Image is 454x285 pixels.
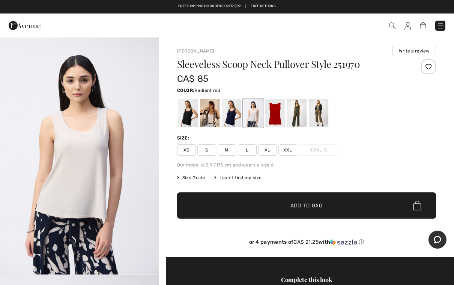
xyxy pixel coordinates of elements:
h1: Sleeveless Scoop Neck Pullover Style 251970 [177,59,393,69]
img: 1ère Avenue [9,18,41,33]
iframe: Opens a widget where you can chat to one of our agents [428,231,446,249]
div: Black [178,99,197,127]
div: Size: [177,135,191,141]
img: ring-m.svg [324,148,328,152]
a: [PERSON_NAME] [177,48,215,54]
div: Midnight Blue [221,99,241,127]
img: Menu [437,22,444,30]
span: CA$ 21.25 [293,239,319,245]
span: S [197,144,216,156]
img: Bag.svg [413,201,421,210]
span: Color: [177,88,195,93]
img: Shopping Bag [420,22,426,29]
span: Radiant red [194,88,220,93]
div: Moonstone [243,99,263,127]
span: XL [258,144,277,156]
div: Complete this look [177,275,436,284]
span: L [238,144,257,156]
div: Vanilla 30 [200,99,219,127]
button: Add to Bag [177,192,436,219]
span: M [218,144,236,156]
span: XS [177,144,196,156]
a: Free Returns [251,4,276,9]
div: I can't find my size [214,174,262,181]
span: Add to Bag [290,202,323,210]
a: Free shipping on orders over $99 [178,4,241,9]
div: or 4 payments ofCA$ 21.25withSezzle Click to learn more about Sezzle [177,239,436,248]
img: Search [389,22,395,29]
span: XXL [278,144,297,156]
span: | [245,4,246,9]
div: Avocado [287,99,306,127]
span: CA$ 85 [177,73,209,84]
span: XXXL [299,144,339,156]
img: Sezzle [330,239,357,246]
div: Radiant red [265,99,284,127]
a: 1ère Avenue [9,21,41,28]
div: or 4 payments of with [177,239,436,246]
div: Our model is 5'9"/175 cm and wears a size 6. [177,162,436,168]
div: Java [308,99,328,127]
button: Write a review [392,46,436,56]
span: Size Guide [177,174,205,181]
img: My Info [404,22,411,30]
